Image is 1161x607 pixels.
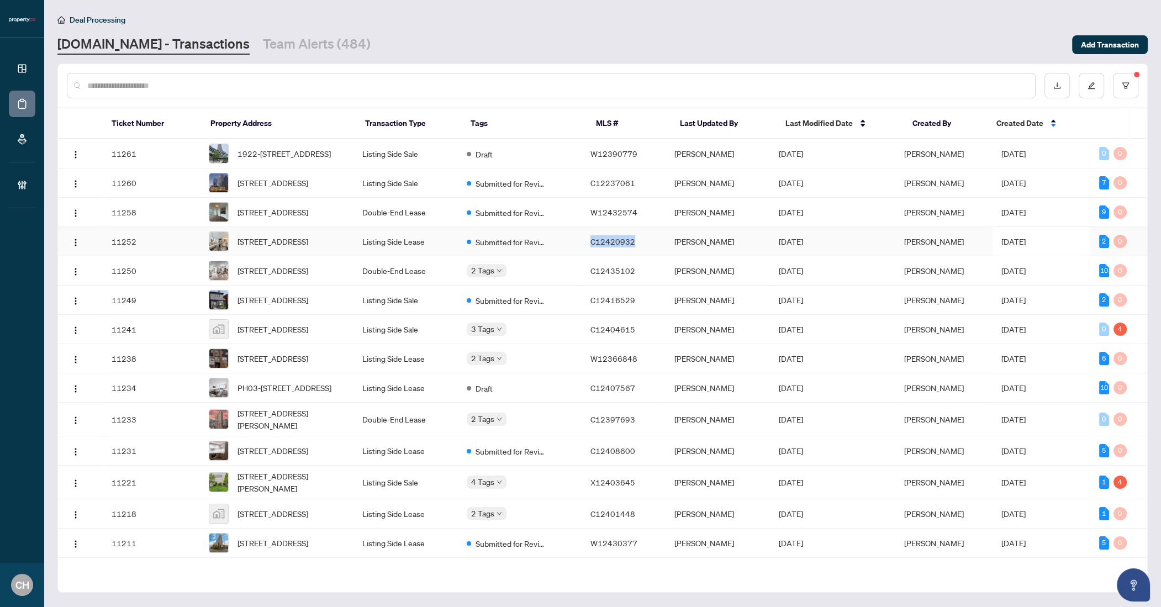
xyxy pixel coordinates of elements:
[1099,507,1109,520] div: 1
[238,470,344,494] span: [STREET_ADDRESS][PERSON_NAME]
[263,35,371,55] a: Team Alerts (484)
[67,291,85,309] button: Logo
[779,477,803,487] span: [DATE]
[103,168,200,198] td: 11260
[590,207,637,217] span: W12432574
[67,203,85,221] button: Logo
[209,203,228,221] img: thumbnail-img
[238,235,308,247] span: [STREET_ADDRESS]
[1099,205,1109,219] div: 9
[71,479,80,488] img: Logo
[1001,295,1026,305] span: [DATE]
[353,256,458,286] td: Double-End Lease
[1113,352,1127,365] div: 0
[71,150,80,159] img: Logo
[777,108,903,139] th: Last Modified Date
[209,349,228,368] img: thumbnail-img
[665,256,769,286] td: [PERSON_NAME]
[1001,207,1026,217] span: [DATE]
[209,291,228,309] img: thumbnail-img
[1113,476,1127,489] div: 4
[904,149,964,159] span: [PERSON_NAME]
[779,178,803,188] span: [DATE]
[779,414,803,424] span: [DATE]
[904,108,988,139] th: Created By
[1099,444,1109,457] div: 5
[471,264,494,277] span: 2 Tags
[779,446,803,456] span: [DATE]
[353,466,458,499] td: Listing Side Sale
[1117,568,1150,601] button: Open asap
[904,266,964,276] span: [PERSON_NAME]
[1044,73,1070,98] button: download
[353,436,458,466] td: Listing Side Lease
[1099,264,1109,277] div: 10
[238,323,308,335] span: [STREET_ADDRESS]
[1001,236,1026,246] span: [DATE]
[71,326,80,335] img: Logo
[1001,383,1026,393] span: [DATE]
[671,108,777,139] th: Last Updated By
[1113,264,1127,277] div: 0
[1113,73,1138,98] button: filter
[353,499,458,529] td: Listing Side Lease
[665,373,769,403] td: [PERSON_NAME]
[476,382,493,394] span: Draft
[665,436,769,466] td: [PERSON_NAME]
[1088,82,1095,89] span: edit
[71,209,80,218] img: Logo
[497,416,502,422] span: down
[665,168,769,198] td: [PERSON_NAME]
[665,529,769,558] td: [PERSON_NAME]
[353,227,458,256] td: Listing Side Lease
[67,379,85,397] button: Logo
[1072,35,1148,54] button: Add Transaction
[1079,73,1104,98] button: edit
[590,324,635,334] span: C12404615
[1113,381,1127,394] div: 0
[57,35,250,55] a: [DOMAIN_NAME] - Transactions
[590,266,635,276] span: C12435102
[1099,381,1109,394] div: 10
[71,540,80,548] img: Logo
[779,149,803,159] span: [DATE]
[779,236,803,246] span: [DATE]
[238,445,308,457] span: [STREET_ADDRESS]
[103,256,200,286] td: 11250
[665,499,769,529] td: [PERSON_NAME]
[71,510,80,519] img: Logo
[9,17,35,23] img: logo
[590,509,635,519] span: C12401448
[67,233,85,250] button: Logo
[238,352,308,365] span: [STREET_ADDRESS]
[590,236,635,246] span: C12420932
[1001,266,1026,276] span: [DATE]
[353,344,458,373] td: Listing Side Lease
[462,108,587,139] th: Tags
[103,139,200,168] td: 11261
[779,538,803,548] span: [DATE]
[1001,149,1026,159] span: [DATE]
[785,117,853,129] span: Last Modified Date
[67,473,85,491] button: Logo
[590,295,635,305] span: C12416529
[904,324,964,334] span: [PERSON_NAME]
[209,473,228,492] img: thumbnail-img
[1001,509,1026,519] span: [DATE]
[476,537,547,550] span: Submitted for Review
[71,355,80,364] img: Logo
[1001,353,1026,363] span: [DATE]
[71,238,80,247] img: Logo
[590,446,635,456] span: C12408600
[1001,477,1026,487] span: [DATE]
[238,508,308,520] span: [STREET_ADDRESS]
[1122,82,1130,89] span: filter
[103,529,200,558] td: 11211
[238,382,331,394] span: PH03-[STREET_ADDRESS]
[70,15,125,25] span: Deal Processing
[590,538,637,548] span: W12430377
[1001,414,1026,424] span: [DATE]
[67,505,85,522] button: Logo
[238,265,308,277] span: [STREET_ADDRESS]
[1053,82,1061,89] span: download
